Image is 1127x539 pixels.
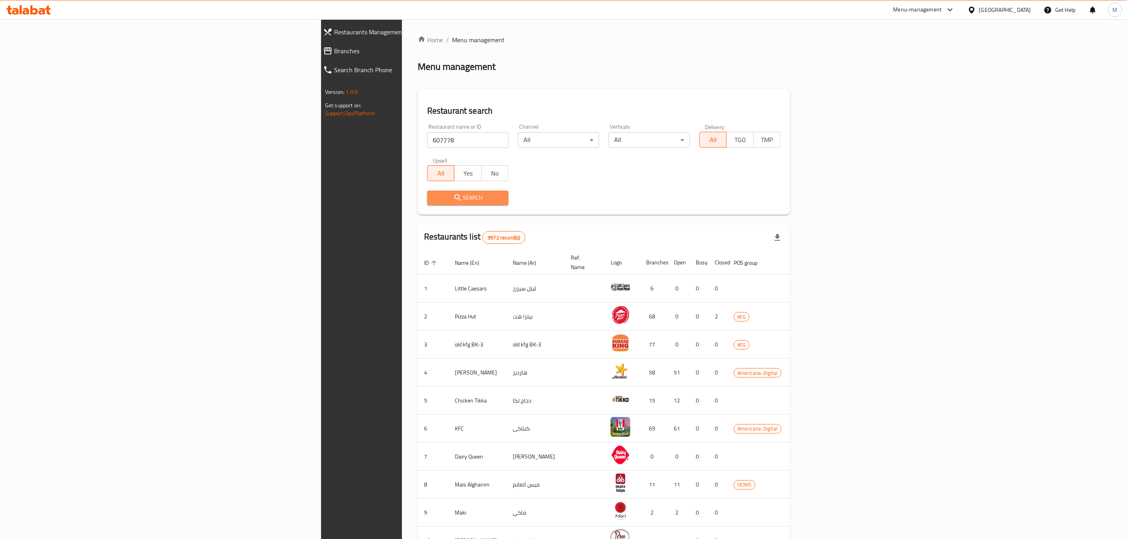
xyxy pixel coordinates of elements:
[1113,6,1118,14] span: M
[640,387,667,415] td: 15
[690,359,708,387] td: 0
[433,157,447,163] label: Upsell
[506,275,564,303] td: ليتل سيزرز
[609,132,690,148] div: All
[734,341,749,350] span: KFG
[346,87,358,97] span: 1.0.0
[455,258,490,268] span: Name (En)
[611,445,630,465] img: Dairy Queen
[640,499,667,527] td: 2
[434,193,502,203] span: Search
[667,275,690,303] td: 0
[708,415,727,443] td: 0
[506,471,564,499] td: ميس الغانم
[768,228,787,247] div: Export file
[690,275,708,303] td: 0
[317,22,509,41] a: Restaurants Management
[893,5,942,15] div: Menu-management
[640,443,667,471] td: 0
[317,41,509,60] a: Branches
[690,251,708,275] th: Busy
[506,359,564,387] td: هارديز
[667,415,690,443] td: 61
[708,387,727,415] td: 0
[690,471,708,499] td: 0
[611,501,630,521] img: Maki
[730,134,750,146] span: TGO
[482,231,525,244] div: Total records count
[690,303,708,331] td: 0
[506,331,564,359] td: old kfg BK-3
[506,387,564,415] td: دجاج تكا
[427,105,781,117] h2: Restaurant search
[483,234,525,241] span: 9972 record(s)
[454,165,481,181] button: Yes
[667,331,690,359] td: 0
[640,331,667,359] td: 77
[667,499,690,527] td: 2
[640,303,667,331] td: 68
[734,258,768,268] span: POS group
[334,27,503,37] span: Restaurants Management
[726,132,753,148] button: TGO
[690,443,708,471] td: 0
[667,387,690,415] td: 12
[418,35,790,45] nav: breadcrumb
[667,251,690,275] th: Open
[667,359,690,387] td: 51
[518,132,599,148] div: All
[640,359,667,387] td: 58
[604,251,640,275] th: Logo
[424,231,525,244] h2: Restaurants list
[708,275,727,303] td: 0
[611,473,630,493] img: Mais Alghanim
[611,417,630,437] img: KFC
[640,471,667,499] td: 11
[708,499,727,527] td: 0
[334,46,503,56] span: Branches
[325,108,375,118] a: Support.OpsPlatform
[667,303,690,331] td: 0
[734,313,749,322] span: KFG
[611,277,630,297] img: Little Caesars
[667,443,690,471] td: 0
[317,60,509,79] a: Search Branch Phone
[611,333,630,353] img: old kfg BK-3
[690,387,708,415] td: 0
[690,331,708,359] td: 0
[708,443,727,471] td: 0
[699,132,727,148] button: All
[506,499,564,527] td: ماكي
[506,415,564,443] td: كنتاكى
[708,251,727,275] th: Closed
[325,100,361,110] span: Get support on:
[640,415,667,443] td: 69
[427,165,454,181] button: All
[734,424,781,433] span: Americana-Digital
[979,6,1031,14] div: [GEOGRAPHIC_DATA]
[690,415,708,443] td: 0
[757,134,777,146] span: TMP
[667,471,690,499] td: 11
[513,258,546,268] span: Name (Ar)
[431,168,451,179] span: All
[640,251,667,275] th: Branches
[708,359,727,387] td: 0
[571,253,595,272] span: Ref. Name
[690,499,708,527] td: 0
[334,65,503,75] span: Search Branch Phone
[640,275,667,303] td: 6
[485,168,505,179] span: No
[506,303,564,331] td: بيتزا هت
[734,369,781,378] span: Americana-Digital
[708,303,727,331] td: 2
[708,471,727,499] td: 0
[705,124,725,129] label: Delivery
[611,305,630,325] img: Pizza Hut
[611,361,630,381] img: Hardee's
[424,258,439,268] span: ID
[506,443,564,471] td: [PERSON_NAME]
[427,191,508,205] button: Search
[325,87,344,97] span: Version:
[753,132,781,148] button: TMP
